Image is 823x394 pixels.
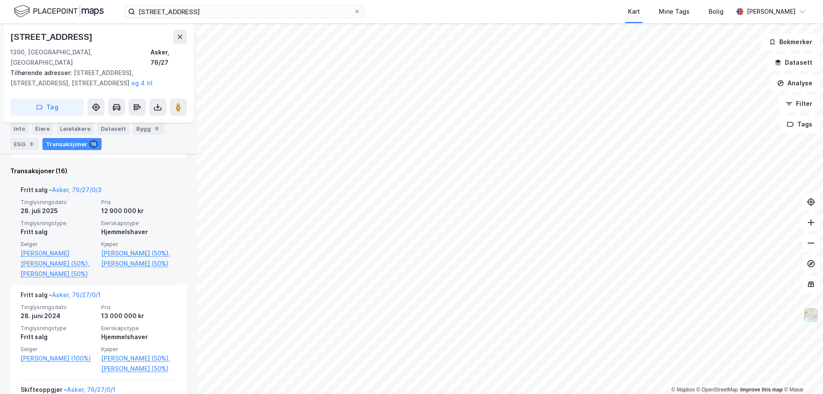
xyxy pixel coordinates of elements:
div: 28. juli 2025 [21,206,96,216]
a: [PERSON_NAME] (50%) [101,364,177,374]
button: Filter [778,95,820,112]
div: Bolig [709,6,724,17]
div: Hjemmelshaver [101,332,177,342]
div: 9 [153,124,161,133]
iframe: Chat Widget [780,353,823,394]
a: Asker, 76/27/0/3 [52,186,102,193]
span: Pris [101,304,177,311]
span: Kjøper [101,241,177,248]
a: [PERSON_NAME] [PERSON_NAME] (50%), [21,248,96,269]
a: Asker, 76/27/0/1 [67,386,115,393]
span: Eierskapstype [101,325,177,332]
div: Fritt salg - [21,290,100,304]
a: Asker, 76/27/0/1 [52,291,100,298]
span: Tilhørende adresser: [10,69,74,76]
a: Improve this map [740,387,783,393]
div: Datasett [97,123,129,135]
div: Transaksjoner [42,138,102,150]
button: Tags [780,116,820,133]
a: [PERSON_NAME] (50%), [101,353,177,364]
div: 13 000 000 kr [101,311,177,321]
span: Pris [101,199,177,206]
div: [STREET_ADDRESS], [STREET_ADDRESS], [STREET_ADDRESS] [10,68,180,88]
span: Eierskapstype [101,220,177,227]
div: Bygg [133,123,165,135]
span: Kjøper [101,346,177,353]
img: logo.f888ab2527a4732fd821a326f86c7f29.svg [14,4,104,19]
div: Transaksjoner (16) [10,166,187,176]
div: Leietakere [57,123,94,135]
a: [PERSON_NAME] (50%), [101,248,177,259]
button: Tag [10,99,84,116]
img: Z [803,307,819,323]
div: Mine Tags [659,6,690,17]
div: 8 [27,140,36,148]
button: Datasett [767,54,820,71]
a: OpenStreetMap [697,387,738,393]
button: Analyse [770,75,820,92]
span: Tinglysningstype [21,220,96,227]
div: 28. juni 2024 [21,311,96,321]
div: 16 [89,140,98,148]
input: Søk på adresse, matrikkel, gårdeiere, leietakere eller personer [135,5,354,18]
div: Info [10,123,28,135]
span: Tinglysningsdato [21,304,96,311]
span: Tinglysningstype [21,325,96,332]
div: Asker, 76/27 [150,47,187,68]
div: 1390, [GEOGRAPHIC_DATA], [GEOGRAPHIC_DATA] [10,47,150,68]
a: [PERSON_NAME] (100%) [21,353,96,364]
div: Fritt salg [21,227,96,237]
div: Kontrollprogram for chat [780,353,823,394]
div: 12 900 000 kr [101,206,177,216]
span: Tinglysningsdato [21,199,96,206]
div: ESG [10,138,39,150]
div: Kart [628,6,640,17]
div: [STREET_ADDRESS] [10,30,94,44]
a: Mapbox [671,387,695,393]
span: Selger [21,346,96,353]
span: Selger [21,241,96,248]
div: Fritt salg - [21,185,102,199]
div: Fritt salg [21,332,96,342]
a: [PERSON_NAME] (50%) [101,259,177,269]
a: [PERSON_NAME] (50%) [21,269,96,279]
div: [PERSON_NAME] [747,6,796,17]
div: Hjemmelshaver [101,227,177,237]
button: Bokmerker [762,33,820,51]
div: Eiere [32,123,53,135]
